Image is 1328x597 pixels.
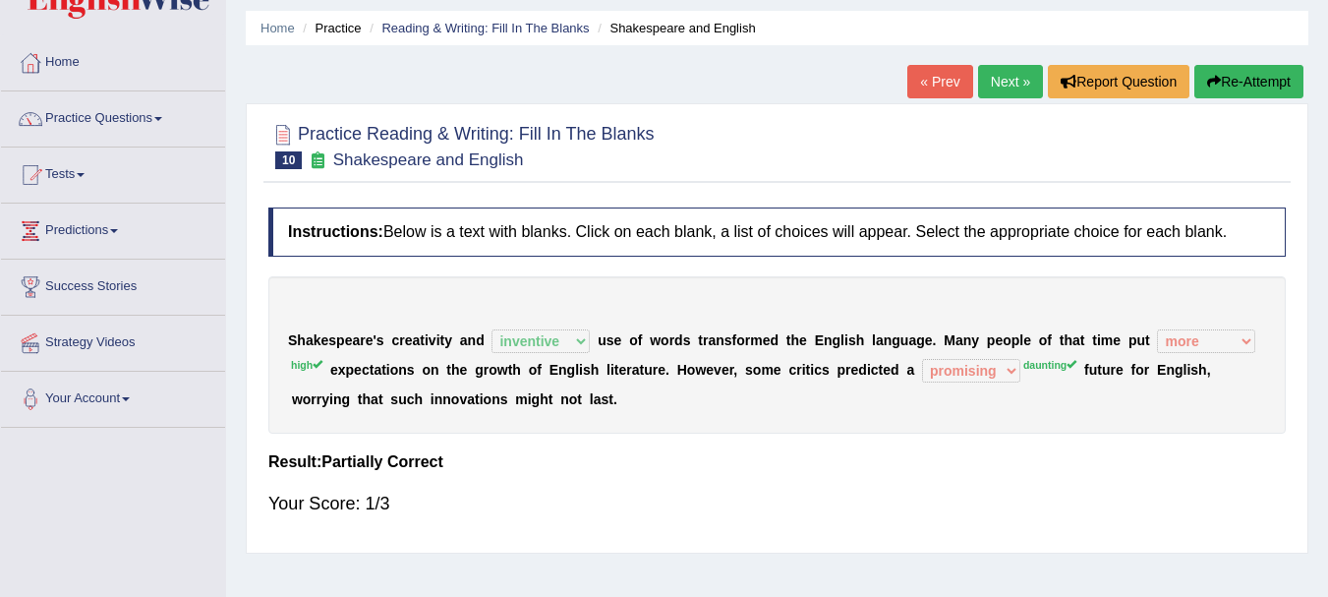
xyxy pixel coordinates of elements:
[489,362,497,378] b: o
[484,391,492,407] b: o
[608,391,613,407] b: t
[1,148,225,197] a: Tests
[695,362,706,378] b: w
[1023,359,1076,371] sup: daunting
[444,332,452,348] b: y
[1084,362,1089,378] b: f
[491,391,500,407] b: n
[583,362,591,378] b: s
[1048,65,1189,98] button: Report Question
[840,332,844,348] b: l
[987,332,996,348] b: p
[329,391,333,407] b: i
[848,332,856,348] b: s
[360,332,365,348] b: r
[306,332,314,348] b: a
[1,316,225,365] a: Strategy Videos
[1157,362,1166,378] b: E
[1131,362,1136,378] b: f
[745,362,753,378] b: s
[303,391,312,407] b: o
[674,332,683,348] b: d
[558,362,567,378] b: n
[512,362,521,378] b: h
[892,332,900,348] b: g
[363,391,372,407] b: h
[833,332,841,348] b: g
[900,332,909,348] b: u
[414,391,423,407] b: h
[374,362,381,378] b: a
[381,362,386,378] b: t
[851,362,859,378] b: e
[569,391,578,407] b: o
[1097,362,1102,378] b: t
[1003,332,1011,348] b: o
[845,362,850,378] b: r
[1194,65,1303,98] button: Re-Attempt
[560,391,569,407] b: n
[1198,362,1207,378] b: h
[422,362,431,378] b: o
[567,362,576,378] b: g
[790,332,799,348] b: h
[381,21,589,35] a: Reading & Writing: Fill In The Blanks
[814,362,822,378] b: c
[1116,362,1124,378] b: e
[1092,332,1097,348] b: t
[658,362,665,378] b: e
[665,362,669,378] b: .
[601,391,608,407] b: s
[528,391,532,407] b: i
[1011,332,1020,348] b: p
[497,362,508,378] b: w
[884,332,893,348] b: n
[1207,362,1211,378] b: ,
[451,391,460,407] b: o
[619,362,627,378] b: e
[590,391,594,407] b: l
[640,362,645,378] b: t
[916,332,925,348] b: g
[653,362,658,378] b: r
[549,391,553,407] b: t
[268,208,1286,257] h4: Below is a text with blanks. Click on each blank, a list of choices will appear. Select the appro...
[288,223,383,240] b: Instructions:
[598,332,606,348] b: u
[995,332,1003,348] b: e
[297,332,306,348] b: h
[638,332,643,348] b: f
[268,120,655,169] h2: Practice Reading & Writing: Fill In The Blanks
[575,362,579,378] b: l
[1,204,225,253] a: Predictions
[858,362,867,378] b: d
[446,362,451,378] b: t
[579,362,583,378] b: i
[629,332,638,348] b: o
[716,332,724,348] b: n
[298,19,361,37] li: Practice
[260,21,295,35] a: Home
[342,391,351,407] b: g
[442,391,451,407] b: n
[328,332,336,348] b: s
[549,362,558,378] b: E
[1097,332,1101,348] b: i
[1,35,225,85] a: Home
[376,332,384,348] b: s
[1128,332,1137,348] b: p
[1019,332,1023,348] b: l
[677,362,687,378] b: H
[540,391,549,407] b: h
[1136,332,1145,348] b: u
[1184,362,1187,378] b: l
[378,391,383,407] b: t
[268,480,1286,527] div: Your Score: 1/3
[714,362,722,378] b: v
[1072,332,1080,348] b: a
[399,332,404,348] b: r
[311,391,316,407] b: r
[307,151,327,170] small: Exam occurring question
[451,362,460,378] b: h
[745,332,750,348] b: r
